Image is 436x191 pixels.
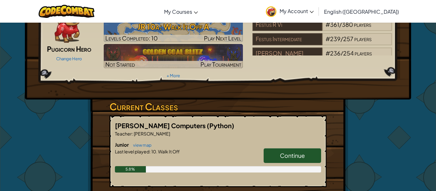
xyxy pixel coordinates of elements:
span: [PERSON_NAME] [133,131,170,136]
img: pugicorn-paper-doll.png [55,4,81,43]
a: My Account [263,1,317,21]
div: Festus R Vi [252,19,322,31]
a: Not StartedPlay Tournament [104,44,243,68]
span: / [341,35,343,42]
span: Teacher [115,131,132,136]
span: Play Next Level [204,34,241,42]
span: 236 [330,49,341,57]
span: / [341,49,343,57]
span: # [326,21,330,28]
span: : [132,131,133,136]
span: 254 [343,49,354,57]
div: Festus Intermediate [252,33,322,45]
div: [PERSON_NAME] [252,48,322,60]
span: Play Tournament [200,61,241,68]
span: Levels Completed: 10 [105,34,158,42]
a: [PERSON_NAME]#236/254players [252,54,392,61]
span: 10. [151,149,157,154]
img: CodeCombat logo [39,5,94,18]
span: players [354,21,371,28]
span: Continue [280,152,305,159]
div: 5.8% [115,166,146,173]
span: My Courses [164,8,192,15]
span: Pugicorn Hero [47,44,91,53]
a: Festus R Vi#361/380players [252,25,392,32]
span: players [355,49,372,57]
span: 257 [343,35,353,42]
h3: JR 10a: Walk It Off A [104,19,243,34]
span: 361 [330,21,339,28]
span: Not Started [105,61,135,68]
span: Walk It Off [157,149,180,154]
h3: Current Classes [109,99,327,114]
img: Golden Goal [104,44,243,68]
span: # [326,49,330,57]
a: My Courses [161,3,201,20]
a: English ([GEOGRAPHIC_DATA]) [321,3,402,20]
span: : [149,149,151,154]
span: English ([GEOGRAPHIC_DATA]) [324,8,399,15]
span: My Account [280,8,314,14]
span: / [339,21,342,28]
span: Junior [115,142,130,148]
a: view map [130,143,152,148]
span: 239 [330,35,341,42]
a: Play Next Level [104,18,243,42]
span: [PERSON_NAME] Computers [115,121,207,129]
span: Last level played [115,149,149,154]
a: Festus Intermediate#239/257players [252,39,392,47]
span: players [354,35,372,42]
a: + More [167,73,180,78]
span: 380 [342,21,353,28]
img: avatar [266,6,276,17]
span: # [326,35,330,42]
span: (Python) [207,121,234,129]
a: Change Hero [56,56,82,61]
